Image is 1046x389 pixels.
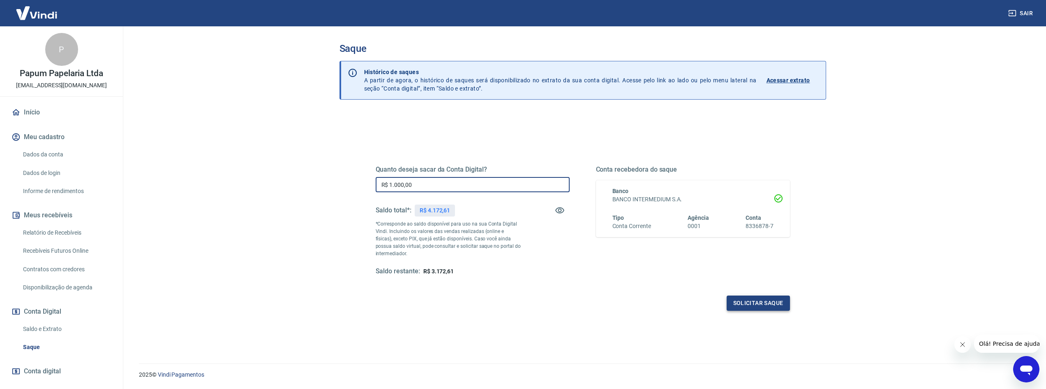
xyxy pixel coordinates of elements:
[10,362,113,380] a: Conta digital
[24,366,61,377] span: Conta digital
[10,206,113,224] button: Meus recebíveis
[20,165,113,182] a: Dados de login
[376,267,420,276] h5: Saldo restante:
[5,6,69,12] span: Olá! Precisa de ajuda?
[45,33,78,66] div: P
[974,335,1039,353] iframe: Mensagem da empresa
[20,224,113,241] a: Relatório de Recebíveis
[16,81,107,90] p: [EMAIL_ADDRESS][DOMAIN_NAME]
[954,336,971,353] iframe: Fechar mensagem
[612,214,624,221] span: Tipo
[420,206,450,215] p: R$ 4.172,61
[20,146,113,163] a: Dados da conta
[688,214,709,221] span: Agência
[339,43,826,54] h3: Saque
[10,303,113,321] button: Conta Digital
[612,195,774,204] h6: BANCO INTERMEDIUM S.A.
[20,279,113,296] a: Disponibilização de agenda
[364,68,757,93] p: A partir de agora, o histórico de saques será disponibilizado no extrato da sua conta digital. Ac...
[10,103,113,121] a: Início
[10,128,113,146] button: Meu cadastro
[423,268,454,275] span: R$ 3.172,61
[20,339,113,356] a: Saque
[20,321,113,338] a: Saldo e Extrato
[20,242,113,259] a: Recebíveis Futuros Online
[612,188,629,194] span: Banco
[767,68,819,93] a: Acessar extrato
[139,370,1026,379] p: 2025 ©
[20,183,113,200] a: Informe de rendimentos
[364,68,757,76] p: Histórico de saques
[767,76,810,84] p: Acessar extrato
[158,371,204,378] a: Vindi Pagamentos
[727,296,790,311] button: Solicitar saque
[20,69,103,78] p: Papum Papelaria Ltda
[376,220,521,257] p: *Corresponde ao saldo disponível para uso na sua Conta Digital Vindi. Incluindo os valores das ve...
[688,222,709,231] h6: 0001
[612,222,651,231] h6: Conta Corrente
[1007,6,1036,21] button: Sair
[10,0,63,26] img: Vindi
[376,206,411,214] h5: Saldo total*:
[746,222,774,231] h6: 8336878-7
[746,214,761,221] span: Conta
[1013,356,1039,382] iframe: Botão para abrir a janela de mensagens
[596,165,790,174] h5: Conta recebedora do saque
[376,165,570,174] h5: Quanto deseja sacar da Conta Digital?
[20,261,113,278] a: Contratos com credores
